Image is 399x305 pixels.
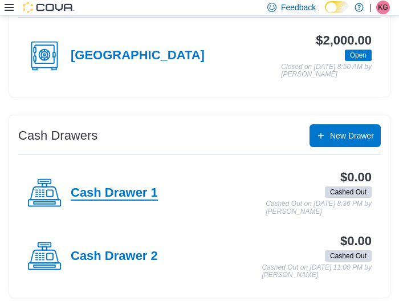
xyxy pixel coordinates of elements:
span: New Drawer [330,130,374,141]
h3: $2,000.00 [316,34,372,47]
span: Cashed Out [325,186,372,198]
span: Dark Mode [325,13,325,14]
p: Cashed Out on [DATE] 11:00 PM by [PERSON_NAME] [262,264,372,279]
span: KG [378,1,388,14]
h3: $0.00 [340,170,372,184]
img: Cova [23,2,74,13]
span: Cashed Out [330,187,367,197]
p: | [369,1,372,14]
span: Open [350,50,367,60]
span: Cashed Out [330,251,367,261]
span: Open [345,50,372,61]
button: New Drawer [310,124,381,147]
span: Feedback [281,2,316,13]
h4: Cash Drawer 2 [71,249,158,264]
h4: [GEOGRAPHIC_DATA] [71,48,205,63]
h3: Cash Drawers [18,129,97,143]
h3: $0.00 [340,234,372,248]
h4: Cash Drawer 1 [71,186,158,201]
p: Cashed Out on [DATE] 8:36 PM by [PERSON_NAME] [266,200,372,215]
span: Cashed Out [325,250,372,262]
p: Closed on [DATE] 8:50 AM by [PERSON_NAME] [281,63,372,79]
input: Dark Mode [325,1,349,13]
div: Kasidy Gosse [376,1,390,14]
